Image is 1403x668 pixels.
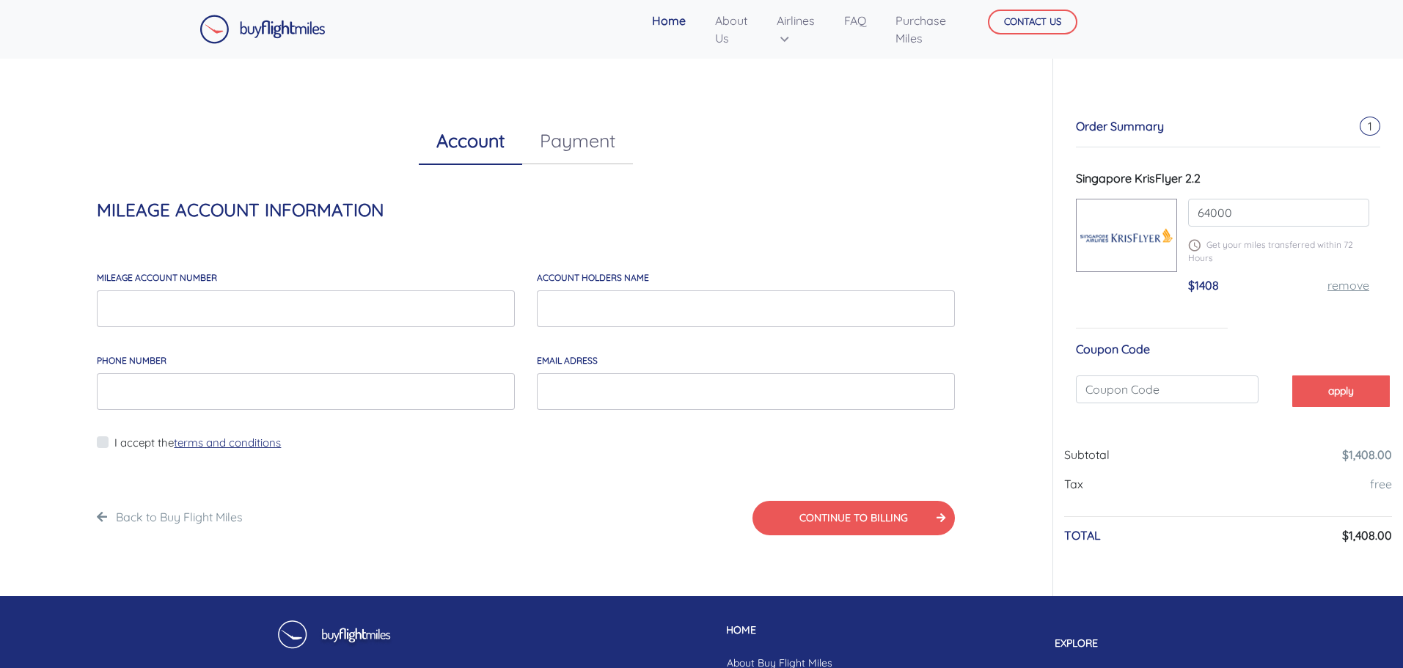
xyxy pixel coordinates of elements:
label: Phone Number [97,354,166,367]
a: remove [1327,278,1369,293]
input: Coupon Code [1076,375,1259,403]
img: schedule.png [1188,239,1201,252]
a: Account [419,117,522,165]
span: Coupon Code [1076,342,1150,356]
a: terms and conditions [174,436,281,449]
button: CONTINUE TO BILLING [752,501,955,535]
p: EXPLORE [1044,636,1131,651]
a: Airlines [771,6,821,53]
label: email adress [537,354,598,367]
a: free [1370,477,1392,491]
label: account holders NAME [537,271,649,285]
h6: $1,408.00 [1342,529,1392,543]
span: Subtotal [1064,447,1110,462]
p: Get your miles transferred within 72 Hours [1188,238,1369,265]
img: Buy Flight Miles Footer Logo [273,620,394,659]
a: About Us [709,6,753,53]
a: $1,408.00 [1342,447,1392,462]
a: Home [646,6,692,35]
img: Buy Flight Miles Logo [199,15,326,44]
a: Payment [522,117,633,164]
button: apply [1292,375,1390,406]
button: CONTACT US [988,10,1077,34]
a: FAQ [838,6,872,35]
span: 1 [1360,117,1380,136]
span: Singapore KrisFlyer 2.2 [1076,171,1201,186]
label: I accept the [114,435,281,452]
h6: TOTAL [1064,529,1101,543]
span: Tax [1064,477,1083,491]
a: Buy Flight Miles Logo [199,11,326,48]
p: HOME [715,623,844,638]
img: Singapore-KrisFlyer.png [1077,213,1176,258]
span: Order Summary [1076,119,1164,133]
h4: MILEAGE ACCOUNT INFORMATION [97,199,955,221]
a: Back to Buy Flight Miles [116,510,243,524]
span: $1408 [1188,278,1219,293]
label: MILEAGE account number [97,271,217,285]
a: Purchase Miles [890,6,952,53]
